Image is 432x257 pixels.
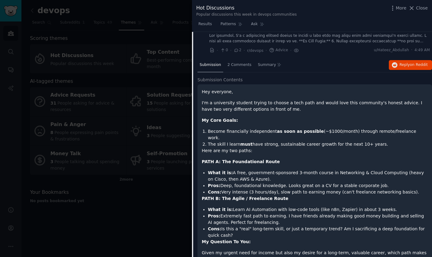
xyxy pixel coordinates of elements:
[197,77,243,83] span: Submission Contents
[290,47,291,54] span: ·
[208,170,233,175] strong: What it is:
[396,5,407,11] span: More
[374,48,409,53] span: u/Hateez_Abdullah
[249,19,266,32] a: Ask
[277,129,324,134] strong: as soon as possible
[220,48,228,53] span: 0
[400,62,428,68] span: Reply
[208,226,221,231] strong: Cons:
[411,48,412,53] span: ·
[202,239,251,244] strong: My Question To You:
[240,142,253,147] strong: must
[202,89,428,95] p: Hey everyone,
[209,33,430,44] a: Lor ipsumdol, S'a c adipiscing elitsed doeius te incidi u labo etdo mag aliqu enim admi veniamqui...
[196,12,297,17] div: Popular discussions this week in devops communities
[202,118,238,123] strong: My Core Goals:
[202,148,428,154] p: Here are my two paths:
[196,19,214,32] a: Results
[208,190,221,194] strong: Cons:
[217,47,218,54] span: ·
[269,48,288,53] span: Advice
[416,5,428,11] span: Close
[230,47,231,54] span: ·
[220,21,236,27] span: Patterns
[196,4,297,12] div: Hot Discussions
[408,5,428,11] button: Close
[415,48,430,53] span: 4:49 AM
[258,62,276,68] span: Summary
[202,196,288,201] strong: PATH B: The Agile / Freelance Route
[200,62,221,68] span: Submission
[251,21,258,27] span: Ask
[208,213,428,226] li: Extremely fast path to earning. I have friends already making good money building and selling AI ...
[208,141,428,148] li: The skill I learn have strong, sustainable career growth for the next 10+ years.
[218,19,244,32] a: Patterns
[208,183,220,188] strong: Pros:
[208,128,428,141] li: Become financially independent (~$1000/month) through remote/freelance work.
[202,100,428,113] p: I'm a university student trying to choose a tech path and would love this community's honest advi...
[234,48,241,53] span: 2
[227,62,251,68] span: 2 Comments
[244,47,245,54] span: ·
[198,21,212,27] span: Results
[208,189,428,195] li: Very intense (3 hours/day), slow path to earning money (can't freelance networking basics).
[265,47,267,54] span: ·
[208,213,220,218] strong: Pros:
[208,207,233,212] strong: What it is:
[208,206,428,213] li: Learn AI Automation with low-code tools (like n8n, Zapier) in about 3 weeks.
[389,5,407,11] button: More
[202,159,280,164] strong: PATH A: The Foundational Route
[410,63,428,67] span: on Reddit
[208,226,428,239] li: Is this a "real" long-term skill, or just a temporary trend? Am I sacrificing a deep foundation f...
[247,48,263,53] span: r/devops
[208,182,428,189] li: Deep, foundational knowledge. Looks great on a CV for a stable corporate job.
[208,170,428,182] li: A free, government-sponsored 3-month course in Networking & Cloud Computing (heavy on Cisco, then...
[389,60,432,70] button: Replyon Reddit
